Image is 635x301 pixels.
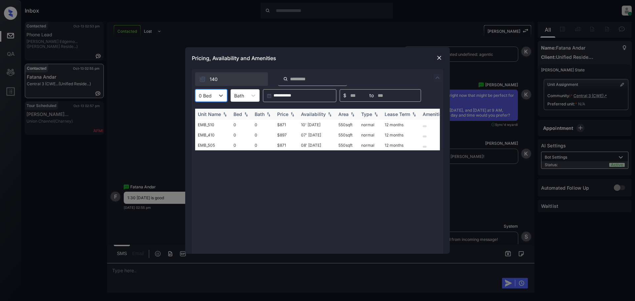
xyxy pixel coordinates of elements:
[382,130,420,140] td: 12 months
[385,111,410,117] div: Lease Term
[298,130,336,140] td: 07' [DATE]
[233,111,242,117] div: Bed
[361,111,372,117] div: Type
[298,120,336,130] td: 10' [DATE]
[336,140,359,150] td: 550 sqft
[252,130,275,140] td: 0
[198,111,221,117] div: Unit Name
[195,130,231,140] td: EMB_410
[411,112,417,117] img: sorting
[195,140,231,150] td: EMB_505
[252,120,275,130] td: 0
[231,120,252,130] td: 0
[434,74,442,82] img: icon-zuma
[359,130,382,140] td: normal
[252,140,275,150] td: 0
[210,76,218,83] span: 140
[369,92,374,99] span: to
[436,55,443,61] img: close
[231,140,252,150] td: 0
[275,120,298,130] td: $871
[275,140,298,150] td: $871
[195,120,231,130] td: EMB_510
[338,111,349,117] div: Area
[265,112,272,117] img: sorting
[326,112,333,117] img: sorting
[336,120,359,130] td: 550 sqft
[343,92,346,99] span: $
[289,112,296,117] img: sorting
[275,130,298,140] td: $897
[373,112,379,117] img: sorting
[185,47,450,69] div: Pricing, Availability and Amenities
[222,112,228,117] img: sorting
[349,112,356,117] img: sorting
[301,111,326,117] div: Availability
[336,130,359,140] td: 550 sqft
[382,140,420,150] td: 12 months
[199,76,206,83] img: icon-zuma
[231,130,252,140] td: 0
[255,111,265,117] div: Bath
[359,120,382,130] td: normal
[382,120,420,130] td: 12 months
[359,140,382,150] td: normal
[283,76,288,82] img: icon-zuma
[423,111,445,117] div: Amenities
[243,112,249,117] img: sorting
[298,140,336,150] td: 08' [DATE]
[277,111,288,117] div: Price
